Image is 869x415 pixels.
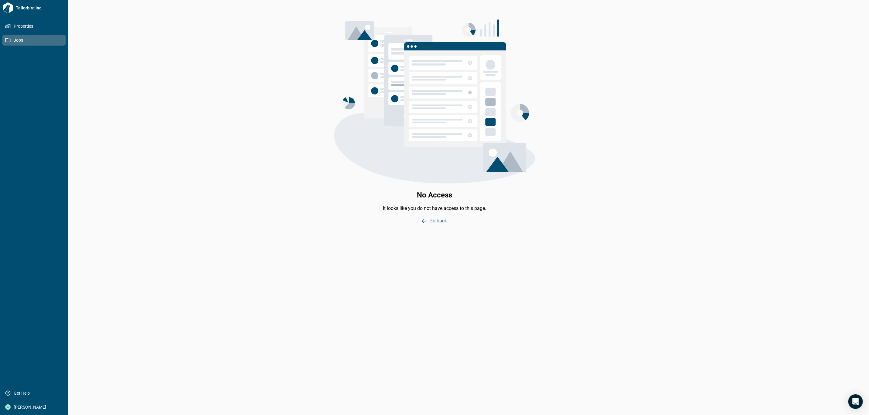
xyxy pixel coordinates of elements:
span: Tailorbird Inc [13,5,66,11]
span: [PERSON_NAME] [11,404,60,410]
span: Go back [429,218,447,224]
a: Jobs [2,35,66,46]
div: Open Intercom Messenger [848,394,863,409]
span: Get Help [11,390,60,396]
span: Properties [11,23,60,29]
span: Jobs [11,37,60,43]
button: Go back [419,216,450,226]
a: Properties [2,21,66,32]
img: 401 [334,19,535,183]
